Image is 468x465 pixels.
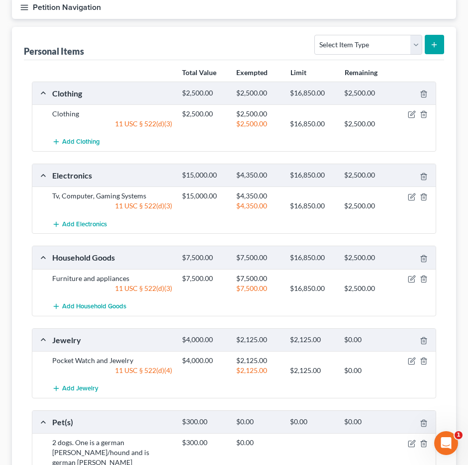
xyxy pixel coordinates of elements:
[231,366,285,375] div: $2,125.00
[285,253,339,263] div: $16,850.00
[231,201,285,211] div: $4,350.00
[231,356,285,366] div: $2,125.00
[47,335,177,345] div: Jewelry
[47,201,177,211] div: 11 USC § 522(d)(3)
[52,379,98,398] button: Add Jewelry
[47,170,177,181] div: Electronics
[47,356,177,366] div: Pocket Watch and Jewelry
[62,220,107,228] span: Add Electronics
[285,417,339,427] div: $0.00
[182,68,216,77] strong: Total Value
[285,201,339,211] div: $16,850.00
[47,283,177,293] div: 11 USC § 522(d)(3)
[177,356,231,366] div: $4,000.00
[177,253,231,263] div: $7,500.00
[231,119,285,129] div: $2,500.00
[231,109,285,119] div: $2,500.00
[177,109,231,119] div: $2,500.00
[24,45,84,57] div: Personal Items
[231,191,285,201] div: $4,350.00
[285,89,339,98] div: $16,850.00
[231,274,285,283] div: $7,500.00
[47,252,177,263] div: Household Goods
[47,417,177,427] div: Pet(s)
[339,119,393,129] div: $2,500.00
[47,366,177,375] div: 11 USC § 522(d)(4)
[339,89,393,98] div: $2,500.00
[231,335,285,345] div: $2,125.00
[62,138,100,146] span: Add Clothing
[177,89,231,98] div: $2,500.00
[231,283,285,293] div: $7,500.00
[285,119,339,129] div: $16,850.00
[62,385,98,393] span: Add Jewelry
[339,335,393,345] div: $0.00
[177,274,231,283] div: $7,500.00
[339,366,393,375] div: $0.00
[231,171,285,180] div: $4,350.00
[339,417,393,427] div: $0.00
[231,438,285,448] div: $0.00
[285,366,339,375] div: $2,125.00
[52,133,100,151] button: Add Clothing
[62,302,126,310] span: Add Household Goods
[434,431,458,455] iframe: Intercom live chat
[47,119,177,129] div: 11 USC § 522(d)(3)
[339,201,393,211] div: $2,500.00
[52,215,107,233] button: Add Electronics
[339,171,393,180] div: $2,500.00
[285,283,339,293] div: $16,850.00
[339,283,393,293] div: $2,500.00
[231,417,285,427] div: $0.00
[290,68,306,77] strong: Limit
[177,335,231,345] div: $4,000.00
[47,109,177,119] div: Clothing
[177,171,231,180] div: $15,000.00
[52,297,126,316] button: Add Household Goods
[47,191,177,201] div: Tv, Computer, Gaming Systems
[285,335,339,345] div: $2,125.00
[231,89,285,98] div: $2,500.00
[455,431,463,439] span: 1
[177,191,231,201] div: $15,000.00
[345,68,377,77] strong: Remaining
[285,171,339,180] div: $16,850.00
[236,68,268,77] strong: Exempted
[177,438,231,448] div: $300.00
[47,88,177,98] div: Clothing
[47,274,177,283] div: Furniture and appliances
[177,417,231,427] div: $300.00
[339,253,393,263] div: $2,500.00
[231,253,285,263] div: $7,500.00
